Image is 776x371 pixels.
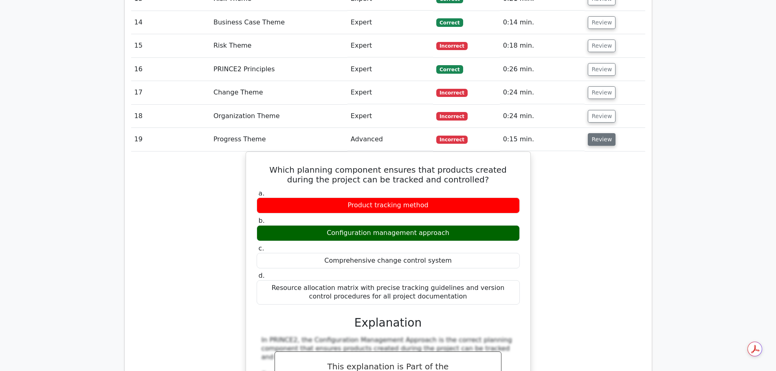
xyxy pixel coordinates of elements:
span: Correct [436,18,463,26]
td: PRINCE2 Principles [210,58,347,81]
div: Comprehensive change control system [257,253,520,269]
td: 0:18 min. [500,34,585,57]
span: Incorrect [436,136,468,144]
td: Expert [347,11,433,34]
button: Review [588,110,616,123]
span: c. [259,244,264,252]
td: Organization Theme [210,105,347,128]
button: Review [588,40,616,52]
td: Change Theme [210,81,347,104]
td: Expert [347,81,433,104]
span: Incorrect [436,89,468,97]
span: a. [259,189,265,197]
span: Correct [436,65,463,73]
td: 18 [131,105,210,128]
span: d. [259,272,265,279]
h5: Which planning component ensures that products created during the project can be tracked and cont... [256,165,521,184]
td: Expert [347,58,433,81]
button: Review [588,133,616,146]
td: Progress Theme [210,128,347,151]
td: 17 [131,81,210,104]
td: Advanced [347,128,433,151]
td: Expert [347,105,433,128]
button: Review [588,63,616,76]
td: Risk Theme [210,34,347,57]
td: 0:24 min. [500,81,585,104]
td: 19 [131,128,210,151]
td: Expert [347,34,433,57]
h3: Explanation [262,316,515,330]
td: 16 [131,58,210,81]
button: Review [588,86,616,99]
div: Resource allocation matrix with precise tracking guidelines and version control procedures for al... [257,280,520,305]
span: b. [259,217,265,224]
div: Configuration management approach [257,225,520,241]
span: Incorrect [436,42,468,50]
button: Review [588,16,616,29]
td: 0:14 min. [500,11,585,34]
div: Product tracking method [257,198,520,213]
td: 0:26 min. [500,58,585,81]
td: 0:24 min. [500,105,585,128]
td: Business Case Theme [210,11,347,34]
td: 14 [131,11,210,34]
span: Incorrect [436,112,468,120]
td: 0:15 min. [500,128,585,151]
td: 15 [131,34,210,57]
